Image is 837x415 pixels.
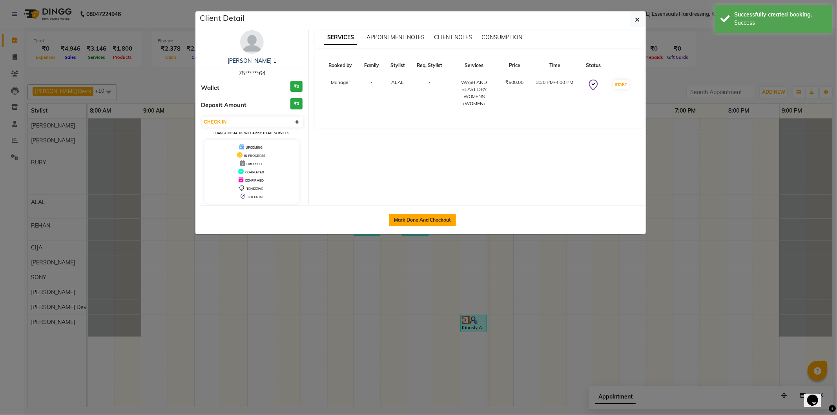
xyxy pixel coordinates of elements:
a: [PERSON_NAME] 1 [228,57,276,64]
button: START [613,80,629,89]
h3: ₹0 [290,98,303,109]
th: Services [449,57,500,74]
th: Family [358,57,385,74]
td: - [411,74,449,112]
td: - [358,74,385,112]
span: CHECK-IN [248,195,263,199]
div: Success [734,19,826,27]
small: Change in status will apply to all services. [213,131,290,135]
span: APPOINTMENT NOTES [367,34,425,41]
th: Booked by [323,57,358,74]
span: Wallet [201,84,220,93]
div: Successfully created booking. [734,11,826,19]
td: Manager [323,74,358,112]
th: Price [500,57,529,74]
span: COMPLETED [245,170,264,174]
th: Status [580,57,606,74]
th: Time [529,57,580,74]
h5: Client Detail [200,12,245,24]
th: Stylist [385,57,410,74]
button: Mark Done And Checkout [389,214,456,226]
iframe: chat widget [804,384,829,407]
span: TENTATIVE [246,187,263,191]
div: WASH AND BLAST DRY WOMENS (WOMEN) [453,79,495,107]
th: Req. Stylist [411,57,449,74]
div: ₹500.00 [504,79,525,86]
span: UPCOMING [246,146,263,149]
img: avatar [240,30,264,54]
span: CONFIRMED [245,178,264,182]
h3: ₹0 [290,81,303,92]
span: DROPPED [246,162,262,166]
span: SERVICES [324,31,357,45]
span: CLIENT NOTES [434,34,472,41]
span: Deposit Amount [201,101,247,110]
td: 3:30 PM-4:00 PM [529,74,580,112]
span: ALAL [391,79,404,85]
span: CONSUMPTION [481,34,522,41]
span: IN PROGRESS [244,154,265,158]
